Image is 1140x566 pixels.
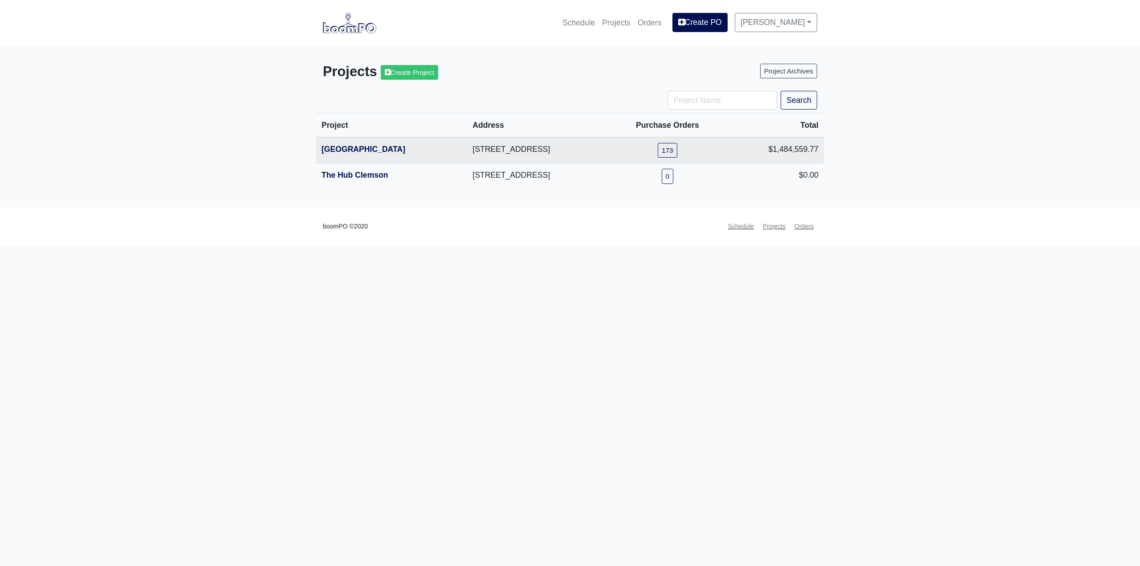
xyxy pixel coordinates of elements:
[316,114,467,138] th: Project
[791,218,817,235] a: Orders
[322,145,405,154] a: [GEOGRAPHIC_DATA]
[662,169,674,183] a: 0
[760,64,817,78] a: Project Archives
[759,218,789,235] a: Projects
[559,13,598,33] a: Schedule
[467,163,608,189] td: [STREET_ADDRESS]
[727,163,824,189] td: $0.00
[608,114,726,138] th: Purchase Orders
[322,171,388,179] a: The Hub Clemson
[727,137,824,163] td: $1,484,559.77
[634,13,665,33] a: Orders
[467,114,608,138] th: Address
[735,13,817,32] a: [PERSON_NAME]
[672,13,728,32] a: Create PO
[467,137,608,163] td: [STREET_ADDRESS]
[668,91,777,110] input: Project Name
[323,64,563,80] h3: Projects
[323,12,376,33] img: boomPO
[323,221,368,232] small: boomPO ©2020
[598,13,634,33] a: Projects
[781,91,817,110] button: Search
[724,218,757,235] a: Schedule
[727,114,824,138] th: Total
[658,143,677,158] a: 173
[381,65,438,80] a: Create Project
